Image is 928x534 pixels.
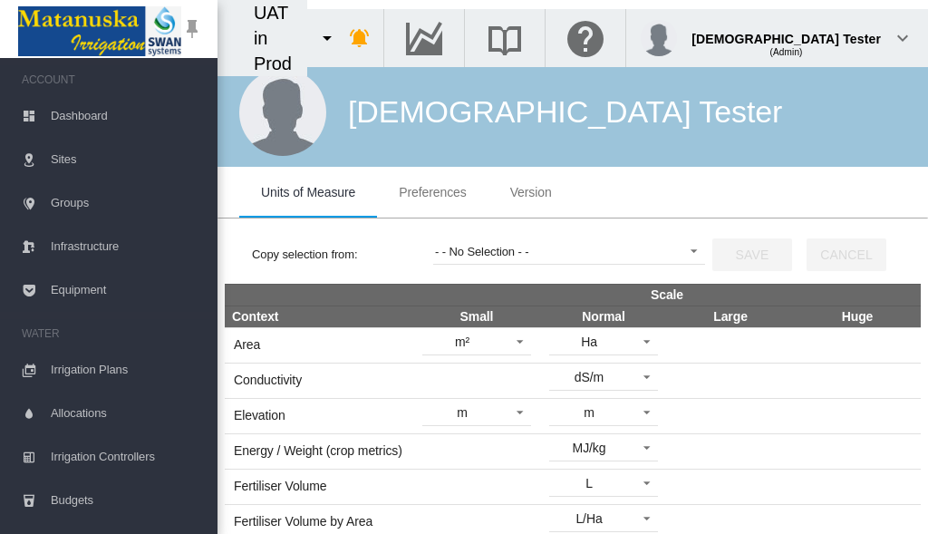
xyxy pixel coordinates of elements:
[712,238,792,271] button: Save
[51,268,203,312] span: Equipment
[564,27,607,49] md-icon: Click here for help
[309,20,345,56] button: icon-menu-down
[225,398,413,433] td: Elevation
[225,327,413,363] td: Area
[402,27,446,49] md-icon: Go to the Data Hub
[51,181,203,225] span: Groups
[413,306,540,327] th: Small
[51,479,203,522] span: Budgets
[770,47,803,57] span: (Admin)
[51,94,203,138] span: Dashboard
[626,9,928,67] button: [DEMOGRAPHIC_DATA] Tester (Admin) icon-chevron-down
[181,18,203,40] md-icon: icon-pin
[51,348,203,392] span: Irrigation Plans
[348,91,782,134] div: [DEMOGRAPHIC_DATA] Tester
[457,405,468,420] div: m
[51,435,203,479] span: Irrigation Controllers
[51,138,203,181] span: Sites
[540,306,667,327] th: Normal
[794,306,921,327] th: Huge
[581,335,597,349] div: Ha
[641,20,677,56] img: profile.jpg
[22,65,203,94] span: ACCOUNT
[483,27,527,49] md-icon: Search the knowledge base
[573,441,606,455] div: MJ/kg
[435,245,528,258] div: - - No Selection - -
[225,363,413,398] td: Conductivity
[225,306,413,327] th: Context
[455,335,469,349] div: m²
[691,23,881,41] div: [DEMOGRAPHIC_DATA] Tester
[349,27,371,49] md-icon: icon-bell-ring
[18,6,181,56] img: Matanuska_LOGO.png
[22,319,203,348] span: WATER
[316,27,338,49] md-icon: icon-menu-down
[225,433,413,469] td: Energy / Weight (crop metrics)
[575,370,604,384] div: dS/m
[892,27,913,49] md-icon: icon-chevron-down
[261,185,355,199] span: Units of Measure
[667,306,794,327] th: Large
[225,469,413,504] td: Fertiliser Volume
[399,185,466,199] span: Preferences
[413,284,921,306] th: Scale
[342,20,378,56] button: icon-bell-ring
[585,476,593,490] div: L
[51,392,203,435] span: Allocations
[510,185,552,199] span: Version
[575,511,602,526] div: L/Ha
[584,405,594,420] div: m
[252,247,433,263] label: Copy selection from:
[51,225,203,268] span: Infrastructure
[239,69,326,156] img: male.jpg
[807,238,886,271] button: Cancel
